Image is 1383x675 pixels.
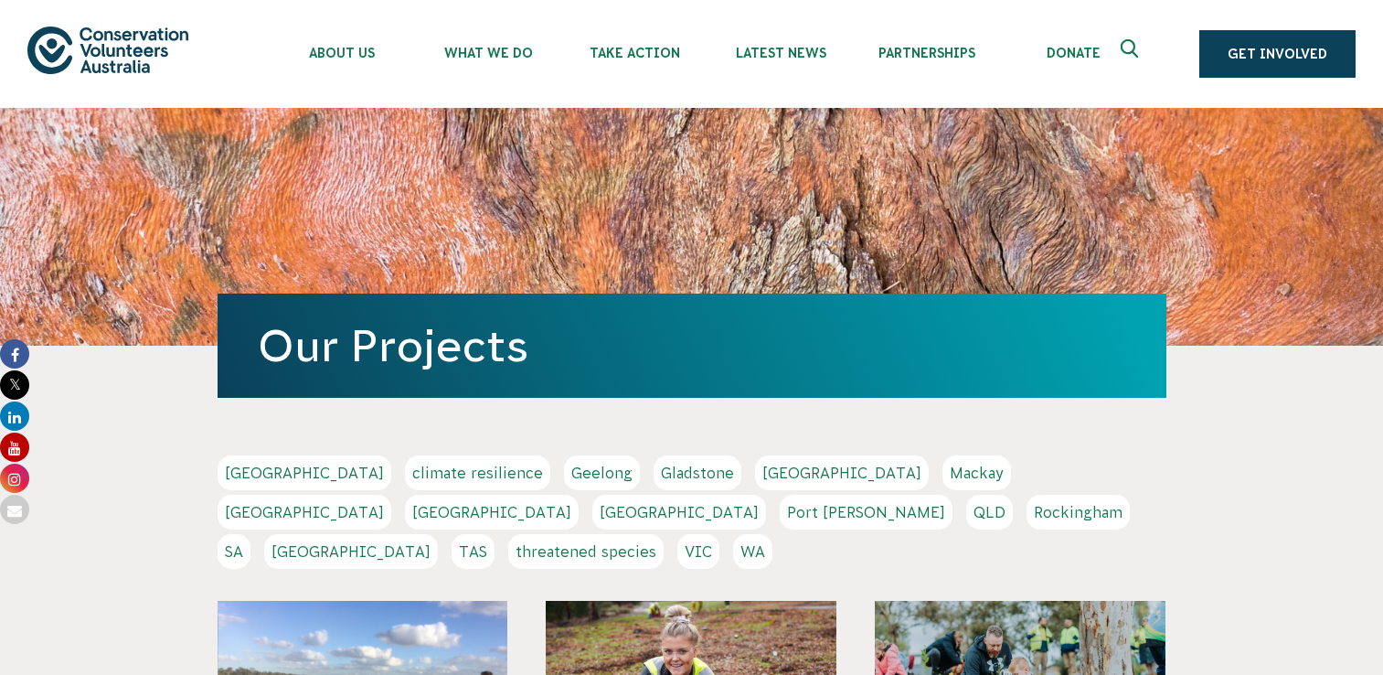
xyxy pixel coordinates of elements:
[1121,39,1144,69] span: Expand search box
[218,455,391,490] a: [GEOGRAPHIC_DATA]
[258,321,528,370] a: Our Projects
[415,46,561,60] span: What We Do
[218,495,391,530] a: [GEOGRAPHIC_DATA]
[733,534,772,569] a: WA
[218,534,250,569] a: SA
[780,495,952,530] a: Port [PERSON_NAME]
[264,534,438,569] a: [GEOGRAPHIC_DATA]
[755,455,929,490] a: [GEOGRAPHIC_DATA]
[966,495,1013,530] a: QLD
[654,455,741,490] a: Gladstone
[1000,46,1146,60] span: Donate
[564,455,640,490] a: Geelong
[677,534,719,569] a: VIC
[707,46,854,60] span: Latest News
[405,455,550,490] a: climate resilience
[452,534,495,569] a: TAS
[27,27,188,73] img: logo.svg
[561,46,707,60] span: Take Action
[1027,495,1130,530] a: Rockingham
[854,46,1000,60] span: Partnerships
[405,495,579,530] a: [GEOGRAPHIC_DATA]
[942,455,1011,490] a: Mackay
[1110,32,1154,76] button: Expand search box Close search box
[508,534,664,569] a: threatened species
[269,46,415,60] span: About Us
[1199,30,1356,78] a: Get Involved
[592,495,766,530] a: [GEOGRAPHIC_DATA]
